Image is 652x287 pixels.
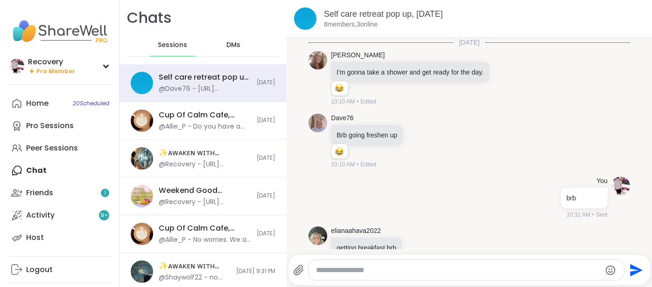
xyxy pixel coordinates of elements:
[127,7,172,28] h1: Chats
[131,72,153,94] img: Self care retreat pop up, Sep 06
[159,84,251,94] div: @Dave76 - [URL][DOMAIN_NAME]
[331,160,355,169] span: 10:10 AM
[360,97,376,106] span: Edited
[104,189,106,197] span: 1
[334,148,344,155] button: Reactions: haha
[596,211,608,219] span: Sent
[26,232,44,243] div: Host
[257,230,275,238] span: [DATE]
[331,97,355,106] span: 10:10 AM
[159,72,251,82] div: Self care retreat pop up, [DATE]
[28,57,75,67] div: Recovery
[567,193,602,203] p: brb
[308,226,327,245] img: https://sharewell-space-live.sfo3.digitaloceanspaces.com/user-generated/43a3f0dc-253b-45f3-9d50-8...
[131,185,153,207] img: Weekend Good Mornings, Goals & Gratitude's , Sep 06
[7,259,112,281] a: Logout
[159,160,251,169] div: @Recovery - [URL][DOMAIN_NAME]
[7,137,112,159] a: Peer Sessions
[159,223,251,233] div: Cup Of Calm Cafe, [DATE]
[337,243,396,253] p: getting breakfast brb
[324,9,443,19] a: Self care retreat pop up, [DATE]
[334,85,344,92] button: Reactions: haha
[36,68,75,75] span: Pro Member
[26,265,53,275] div: Logout
[26,188,53,198] div: Friends
[159,235,251,245] div: @Allie_P - No worries. We all have days like that. You needed rest. I'm glad you put yourself fir...
[592,211,594,219] span: •
[257,79,275,87] span: [DATE]
[7,182,112,204] a: Friends1
[131,147,153,170] img: ✨ᴀᴡᴀᴋᴇɴ ᴡɪᴛʜ ʙᴇᴀᴜᴛɪғᴜʟ sᴏᴜʟs✨, Sep 06
[7,115,112,137] a: Pro Sessions
[337,130,397,140] p: Brb going freshen up
[331,114,353,123] a: Dave76
[331,226,381,236] a: elianaahava2022
[257,116,275,124] span: [DATE]
[611,177,630,195] img: https://sharewell-space-live.sfo3.digitaloceanspaces.com/user-generated/c703a1d2-29a7-4d77-aef4-3...
[624,260,645,280] button: Send
[596,177,608,186] h4: You
[7,15,112,48] img: ShareWell Nav Logo
[26,143,78,153] div: Peer Sessions
[159,110,251,120] div: Cup Of Calm Cafe, [DATE]
[26,121,74,131] div: Pro Sessions
[567,211,590,219] span: 10:31 AM
[357,160,358,169] span: •
[131,109,153,132] img: Cup Of Calm Cafe, Sep 06
[331,81,348,96] div: Reaction list
[453,38,485,47] span: [DATE]
[73,100,109,107] span: 20 Scheduled
[357,97,358,106] span: •
[226,41,240,50] span: DMs
[159,273,231,282] div: @Shaywolf22 - no worries I had one at 3 to 4 [DATE]
[7,204,112,226] a: Activity9+
[331,51,385,60] a: [PERSON_NAME]
[100,212,108,219] span: 9 +
[360,160,376,169] span: Edited
[247,41,255,48] iframe: Spotlight
[308,51,327,69] img: https://sharewell-space-live.sfo3.digitaloceanspaces.com/user-generated/12025a04-e023-4d79-ba6e-0...
[159,198,251,207] div: @Recovery - [URL][DOMAIN_NAME]
[605,265,616,276] button: Emoji picker
[316,266,601,275] textarea: Type your message
[26,210,55,220] div: Activity
[331,144,348,159] div: Reaction list
[7,92,112,115] a: Home20Scheduled
[7,226,112,249] a: Host
[159,261,231,271] div: ✨ᴀᴡᴀᴋᴇɴ ᴡɪᴛʜ ʙᴇᴀᴜᴛɪғᴜʟ sᴏᴜʟs✨, [DATE]
[158,41,187,50] span: Sessions
[159,122,251,131] div: @Allie_P - Do you have a fire extinguisher nearby? LOL
[308,114,327,132] img: https://sharewell-space-live.sfo3.digitaloceanspaces.com/user-generated/9859c229-e659-410d-bee8-9...
[294,7,316,30] img: Self care retreat pop up, Sep 06
[131,260,153,283] img: ✨ᴀᴡᴀᴋᴇɴ ᴡɪᴛʜ ʙᴇᴀᴜᴛɪғᴜʟ sᴏᴜʟs✨, Sep 05
[131,223,153,245] img: Cup Of Calm Cafe, Sep 05
[26,98,49,109] div: Home
[9,59,24,74] img: Recovery
[159,185,251,196] div: Weekend Good Mornings, Goals & Gratitude's , [DATE]
[257,154,275,162] span: [DATE]
[324,20,378,29] p: 8 members, 3 online
[257,192,275,200] span: [DATE]
[236,267,275,275] span: [DATE] 9:31 PM
[159,148,251,158] div: ✨ᴀᴡᴀᴋᴇɴ ᴡɪᴛʜ ʙᴇᴀᴜᴛɪғᴜʟ sᴏᴜʟs✨, [DATE]
[337,68,484,77] p: I'm gonna take a shower and get ready for the day.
